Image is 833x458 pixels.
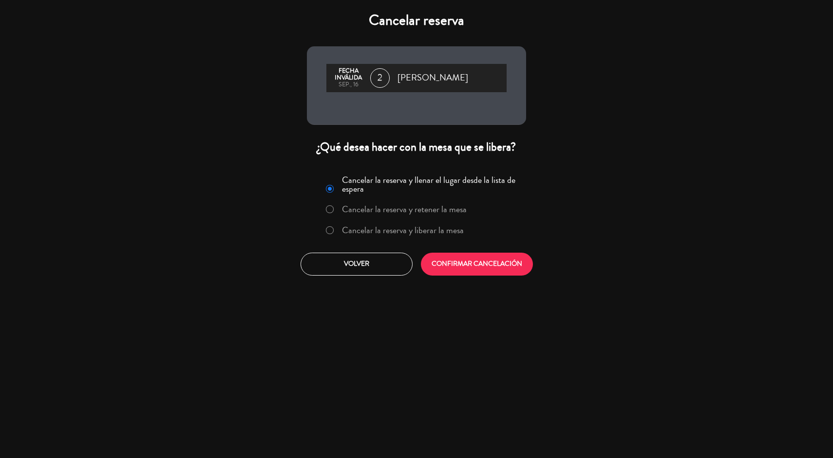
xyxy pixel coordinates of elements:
label: Cancelar la reserva y retener la mesa [342,205,467,214]
button: Volver [301,253,413,276]
div: sep., 16 [331,81,365,88]
div: ¿Qué desea hacer con la mesa que se libera? [307,139,526,155]
span: [PERSON_NAME] [398,71,468,85]
div: Fecha inválida [331,68,365,81]
label: Cancelar la reserva y llenar el lugar desde la lista de espera [342,176,520,193]
span: 2 [370,68,390,88]
label: Cancelar la reserva y liberar la mesa [342,226,464,235]
button: CONFIRMAR CANCELACIÓN [421,253,533,276]
h4: Cancelar reserva [307,12,526,29]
